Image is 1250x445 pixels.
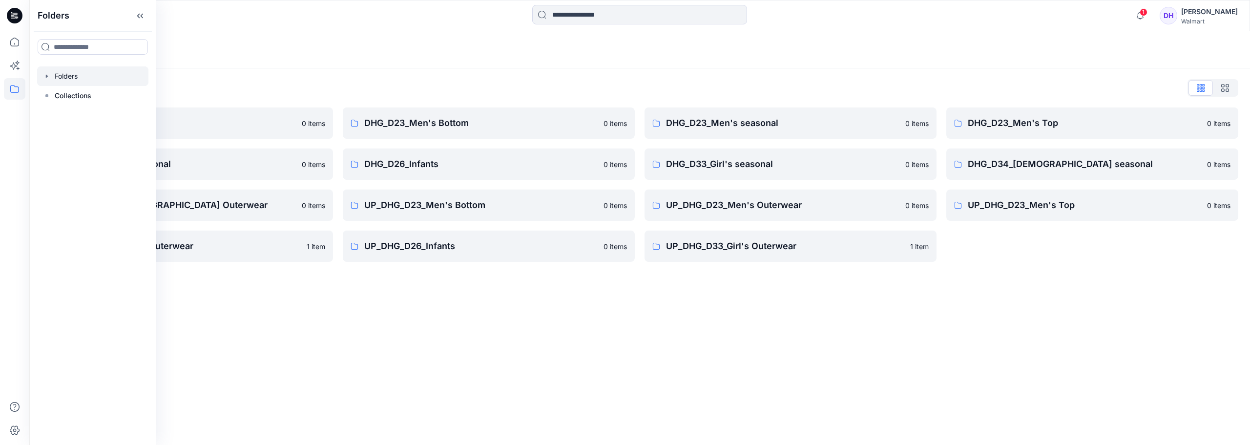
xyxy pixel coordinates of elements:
[343,148,635,180] a: DHG_D26_Infants0 items
[905,200,929,211] p: 0 items
[364,239,598,253] p: UP_DHG_D26_Infants
[41,107,333,139] a: DHG Internal Review0 items
[307,241,325,252] p: 1 item
[946,148,1238,180] a: DHG_D34_[DEMOGRAPHIC_DATA] seasonal0 items
[645,231,937,262] a: UP_DHG_D33_Girl's Outerwear1 item
[343,107,635,139] a: DHG_D23_Men's Bottom0 items
[55,90,91,102] p: Collections
[604,200,627,211] p: 0 items
[666,198,899,212] p: UP_DHG_D23_Men's Outerwear
[1181,18,1238,25] div: Walmart
[1181,6,1238,18] div: [PERSON_NAME]
[364,198,598,212] p: UP_DHG_D23_Men's Bottom
[946,107,1238,139] a: DHG_D23_Men's Top0 items
[302,118,325,128] p: 0 items
[302,159,325,170] p: 0 items
[1160,7,1177,24] div: DH
[364,116,598,130] p: DHG_D23_Men's Bottom
[62,157,296,171] p: DHG_D24_Boys Seasonal
[604,241,627,252] p: 0 items
[968,198,1201,212] p: UP_DHG_D23_Men's Top
[343,231,635,262] a: UP_DHG_D26_Infants0 items
[905,159,929,170] p: 0 items
[41,148,333,180] a: DHG_D24_Boys Seasonal0 items
[343,190,635,221] a: UP_DHG_D23_Men's Bottom0 items
[364,157,598,171] p: DHG_D26_Infants
[604,118,627,128] p: 0 items
[302,200,325,211] p: 0 items
[905,118,929,128] p: 0 items
[41,231,333,262] a: UP_DHG_D24_Boys Outerwear1 item
[968,157,1201,171] p: DHG_D34_[DEMOGRAPHIC_DATA] seasonal
[62,239,301,253] p: UP_DHG_D24_Boys Outerwear
[645,190,937,221] a: UP_DHG_D23_Men's Outerwear0 items
[666,239,904,253] p: UP_DHG_D33_Girl's Outerwear
[604,159,627,170] p: 0 items
[946,190,1238,221] a: UP_DHG_D23_Men's Top0 items
[666,157,899,171] p: DHG_D33_Girl's seasonal
[645,107,937,139] a: DHG_D23_Men's seasonal0 items
[666,116,899,130] p: DHG_D23_Men's seasonal
[1207,159,1230,170] p: 0 items
[968,116,1201,130] p: DHG_D23_Men's Top
[1140,8,1147,16] span: 1
[910,241,929,252] p: 1 item
[645,148,937,180] a: DHG_D33_Girl's seasonal0 items
[1207,200,1230,211] p: 0 items
[41,190,333,221] a: UP_DHG D34 [DEMOGRAPHIC_DATA] Outerwear0 items
[62,198,296,212] p: UP_DHG D34 [DEMOGRAPHIC_DATA] Outerwear
[1207,118,1230,128] p: 0 items
[62,116,296,130] p: DHG Internal Review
